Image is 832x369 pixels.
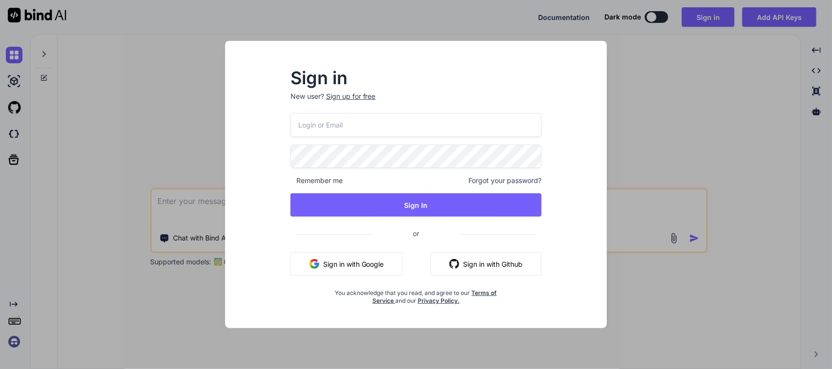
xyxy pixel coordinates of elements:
img: github [449,259,459,269]
button: Sign in with Github [430,252,542,276]
img: google [310,259,319,269]
span: or [374,221,458,245]
div: Sign up for free [326,92,376,101]
h2: Sign in [290,70,542,86]
a: Privacy Policy. [418,297,460,304]
a: Terms of Service [372,289,497,304]
div: You acknowledge that you read, and agree to our and our [332,283,500,305]
p: New user? [290,92,542,113]
input: Login or Email [290,113,542,137]
span: Remember me [290,176,343,185]
button: Sign in with Google [290,252,403,276]
button: Sign In [290,193,542,217]
span: Forgot your password? [468,176,542,185]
